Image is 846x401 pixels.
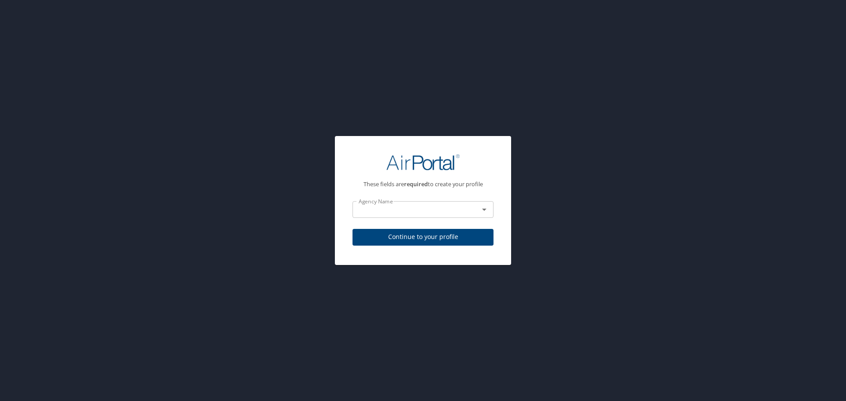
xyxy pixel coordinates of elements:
button: Continue to your profile [352,229,493,246]
span: Continue to your profile [360,232,486,243]
strong: required [404,180,428,188]
p: These fields are to create your profile [352,181,493,187]
img: AirPortal Logo [386,154,460,171]
button: Open [478,203,490,216]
